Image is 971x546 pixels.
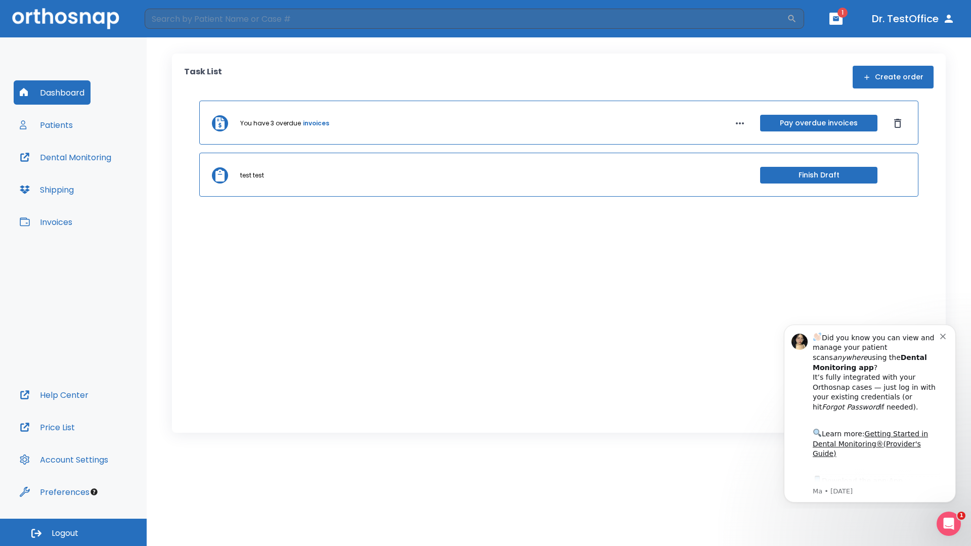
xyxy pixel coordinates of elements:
[303,119,329,128] a: invoices
[184,66,222,88] p: Task List
[957,512,965,520] span: 1
[14,415,81,439] button: Price List
[44,161,134,179] a: App Store
[14,80,91,105] button: Dashboard
[44,171,171,180] p: Message from Ma, sent 5w ago
[240,171,264,180] p: test test
[90,487,99,496] div: Tooltip anchor
[171,16,180,24] button: Dismiss notification
[760,167,877,184] button: Finish Draft
[240,119,301,128] p: You have 3 overdue
[12,8,119,29] img: Orthosnap
[14,480,96,504] button: Preferences
[52,528,78,539] span: Logout
[145,9,787,29] input: Search by Patient Name or Case #
[14,447,114,472] button: Account Settings
[14,113,79,137] button: Patients
[14,145,117,169] button: Dental Monitoring
[868,10,959,28] button: Dr. TestOffice
[890,115,906,131] button: Dismiss
[769,315,971,509] iframe: Intercom notifications message
[837,8,848,18] span: 1
[937,512,961,536] iframe: Intercom live chat
[14,210,78,234] button: Invoices
[44,159,171,210] div: Download the app: | ​ Let us know if you need help getting started!
[14,383,95,407] button: Help Center
[853,66,934,88] button: Create order
[760,115,877,131] button: Pay overdue invoices
[14,177,80,202] button: Shipping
